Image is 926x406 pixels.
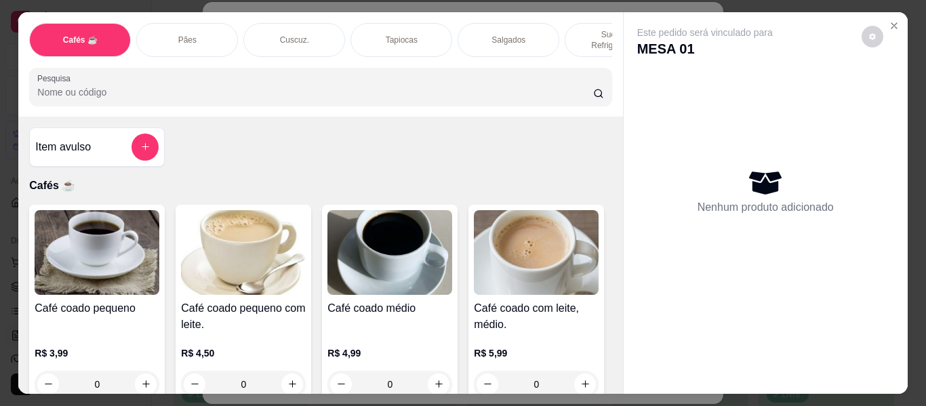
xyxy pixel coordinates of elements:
[132,134,159,161] button: add-separate-item
[181,210,306,295] img: product-image
[35,346,159,360] p: R$ 3,99
[477,373,498,395] button: decrease-product-quantity
[883,15,905,37] button: Close
[178,35,197,45] p: Pães
[181,346,306,360] p: R$ 4,50
[181,300,306,333] h4: Café coado pequeno com leite.
[862,26,883,47] button: decrease-product-quantity
[29,178,611,194] p: Cafés ☕
[428,373,449,395] button: increase-product-quantity
[135,373,157,395] button: increase-product-quantity
[327,300,452,317] h4: Café coado médio
[330,373,352,395] button: decrease-product-quantity
[386,35,418,45] p: Tapiocas
[281,373,303,395] button: increase-product-quantity
[37,373,59,395] button: decrease-product-quantity
[35,300,159,317] h4: Café coado pequeno
[37,73,75,84] label: Pesquisa
[63,35,98,45] p: Cafés ☕
[576,29,655,51] p: Sucos e Refrigerantes
[35,210,159,295] img: product-image
[327,346,452,360] p: R$ 4,99
[698,199,834,216] p: Nenhum produto adicionado
[35,139,91,155] h4: Item avulso
[474,346,599,360] p: R$ 5,99
[637,39,773,58] p: MESA 01
[327,210,452,295] img: product-image
[184,373,205,395] button: decrease-product-quantity
[280,35,309,45] p: Cuscuz.
[491,35,525,45] p: Salgados
[637,26,773,39] p: Este pedido será vinculado para
[574,373,596,395] button: increase-product-quantity
[474,300,599,333] h4: Café coado com leite, médio.
[37,85,593,99] input: Pesquisa
[474,210,599,295] img: product-image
